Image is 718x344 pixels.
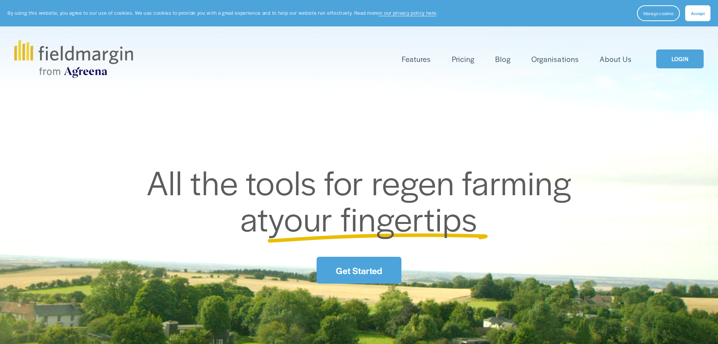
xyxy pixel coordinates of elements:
[8,9,438,17] p: By using this website, you agree to our use of cookies. We use cookies to provide you with a grea...
[452,53,475,65] a: Pricing
[656,49,704,69] a: LOGIN
[643,10,674,16] span: Manage cookies
[402,54,431,65] span: Features
[402,53,431,65] a: folder dropdown
[685,5,710,21] button: Accept
[691,10,705,16] span: Accept
[600,53,632,65] a: About Us
[378,9,436,16] a: in our privacy policy here
[317,257,401,284] a: Get Started
[268,194,478,241] span: your fingertips
[14,40,133,78] img: fieldmargin.com
[531,53,579,65] a: Organisations
[637,5,680,21] button: Manage cookies
[495,53,511,65] a: Blog
[147,158,572,241] span: All the tools for regen farming at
